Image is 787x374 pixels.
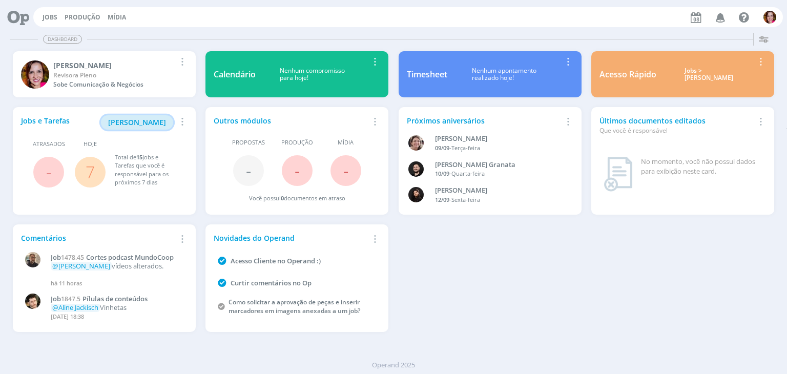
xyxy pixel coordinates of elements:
div: Novidades do Operand [214,233,368,243]
div: Últimos documentos editados [599,115,754,135]
a: 7 [86,161,95,183]
div: Outros módulos [214,115,368,126]
span: Terça-feira [451,144,480,152]
div: Acesso Rápido [599,68,656,80]
span: [DATE] 18:38 [51,313,84,320]
img: B [763,11,776,24]
a: Job1847.5Pílulas de conteúdos [51,295,182,303]
div: - [435,196,561,204]
span: 09/09 [435,144,449,152]
span: 0 [281,194,284,202]
span: Propostas [232,138,265,147]
button: Produção [61,13,103,22]
div: Que você é responsável [599,126,754,135]
a: Job1478.45Cortes podcast MundoCoop [51,254,182,262]
div: Calendário [214,68,256,80]
div: Nenhum compromisso para hoje! [256,67,368,82]
div: Timesheet [407,68,447,80]
a: Acesso Cliente no Operand :) [231,256,321,265]
div: - [435,144,561,153]
span: @Aline Jackisch [52,303,98,312]
span: 1478.45 [61,253,84,262]
span: Pílulas de conteúdos [82,294,148,303]
img: B [408,161,424,177]
span: Atrasados [33,140,65,149]
div: Nenhum apontamento realizado hoje! [447,67,562,82]
span: Sexta-feira [451,196,480,203]
button: Jobs [39,13,60,22]
div: Luana da Silva de Andrade [435,185,561,196]
span: - [343,159,348,181]
a: TimesheetNenhum apontamentorealizado hoje! [399,51,582,97]
a: Produção [65,13,100,22]
div: Você possui documentos em atraso [249,194,345,203]
button: Mídia [105,13,129,22]
div: Próximos aniversários [407,115,562,126]
a: [PERSON_NAME] [101,117,173,127]
span: - [295,159,300,181]
a: Curtir comentários no Op [231,278,312,287]
a: Jobs [43,13,57,22]
span: Mídia [338,138,354,147]
div: Total de Jobs e Tarefas que você é responsável para os próximos 7 dias [115,153,178,187]
span: 15 [136,153,142,161]
a: Mídia [108,13,126,22]
div: Jobs e Tarefas [21,115,176,130]
img: A [408,135,424,151]
span: 1847.5 [61,295,80,303]
button: B [763,8,777,26]
div: Sobe Comunicação & Negócios [53,80,176,89]
span: 10/09 [435,170,449,177]
img: V [25,294,40,309]
img: dashboard_not_found.png [604,157,633,192]
div: Aline Beatriz Jackisch [435,134,561,144]
span: - [246,159,251,181]
span: Dashboard [43,35,82,44]
span: Hoje [84,140,97,149]
a: Como solicitar a aprovação de peças e inserir marcadores em imagens anexadas a um job? [229,298,360,315]
span: 12/09 [435,196,449,203]
span: Quarta-feira [451,170,485,177]
div: No momento, você não possui dados para exibição neste card. [641,157,762,177]
span: Produção [281,138,313,147]
span: Cortes podcast MundoCoop [86,253,174,262]
img: R [25,252,40,267]
img: L [408,187,424,202]
div: - [435,170,561,178]
div: Bruna Bueno [53,60,176,71]
span: @[PERSON_NAME] [52,261,110,271]
div: Revisora Pleno [53,71,176,80]
span: - [46,161,51,183]
span: [PERSON_NAME] [108,117,166,127]
p: Vinhetas [51,304,182,312]
div: Bruno Corralo Granata [435,160,561,170]
div: Jobs > [PERSON_NAME] [664,67,754,82]
p: vídeos alterados. [51,262,182,271]
span: há 11 horas [51,279,82,287]
div: Comentários [21,233,176,243]
a: B[PERSON_NAME]Revisora PlenoSobe Comunicação & Negócios [13,51,196,97]
button: [PERSON_NAME] [101,115,173,130]
img: B [21,60,49,89]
